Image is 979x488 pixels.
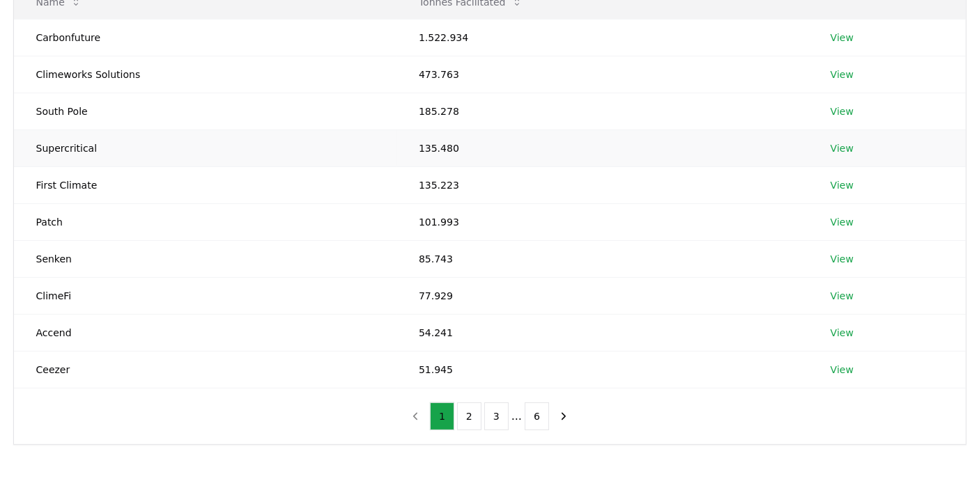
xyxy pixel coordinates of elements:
[831,363,854,377] a: View
[484,402,509,430] button: 3
[14,129,396,166] td: Supercritical
[14,56,396,93] td: Climeworks Solutions
[14,351,396,388] td: Ceezer
[831,141,854,155] a: View
[14,203,396,240] td: Patch
[552,402,576,430] button: next page
[831,31,854,45] a: View
[396,277,808,314] td: 77.929
[831,215,854,229] a: View
[14,93,396,129] td: South Pole
[396,314,808,351] td: 54.241
[14,240,396,277] td: Senken
[831,178,854,192] a: View
[396,93,808,129] td: 185.278
[14,314,396,351] td: Accend
[14,277,396,314] td: ClimeFi
[396,129,808,166] td: 135.480
[831,252,854,266] a: View
[831,326,854,340] a: View
[511,408,522,425] li: ...
[831,289,854,303] a: View
[831,68,854,81] a: View
[457,402,481,430] button: 2
[525,402,549,430] button: 6
[396,240,808,277] td: 85.743
[396,203,808,240] td: 101.993
[14,166,396,203] td: First Climate
[396,19,808,56] td: 1.522.934
[430,402,454,430] button: 1
[396,351,808,388] td: 51.945
[396,56,808,93] td: 473.763
[396,166,808,203] td: 135.223
[831,104,854,118] a: View
[14,19,396,56] td: Carbonfuture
